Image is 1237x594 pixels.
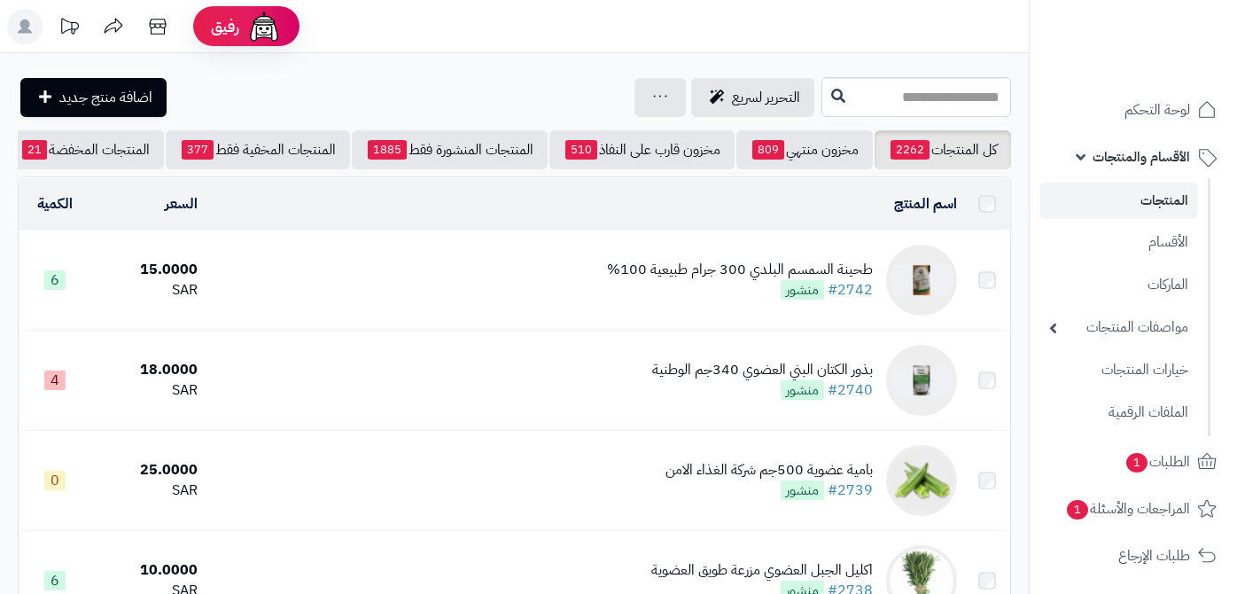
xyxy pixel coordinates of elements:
a: الملفات الرقمية [1040,394,1197,432]
div: بامية عضوية 500جم شركة الغذاء الامن [665,460,873,481]
a: #2739 [828,480,873,501]
a: الكمية [37,193,73,215]
span: منشور [781,380,824,400]
a: التحرير لسريع [691,78,814,117]
a: المراجعات والأسئلة1 [1040,488,1226,530]
span: 1885 [368,140,407,160]
span: اضافة منتج جديد [59,87,152,108]
span: 0 [44,471,66,490]
div: 18.0000 [98,360,198,380]
span: منشور [781,280,824,300]
a: اسم المنتج [894,193,957,215]
img: بذور الكتان البني العضوي 340جم الوطنية [886,345,957,416]
span: 1 [1126,453,1148,473]
span: الأقسام والمنتجات [1093,145,1190,169]
span: 2262 [891,140,930,160]
span: منشور [781,481,824,500]
span: 809 [752,140,784,160]
a: طلبات الإرجاع [1040,535,1226,577]
div: SAR [98,380,198,401]
span: 377 [182,140,214,160]
span: طلبات الإرجاع [1118,543,1190,568]
a: خيارات المنتجات [1040,351,1197,389]
a: الماركات [1040,266,1197,304]
div: 10.0000 [98,560,198,581]
div: 25.0000 [98,460,198,481]
a: المنتجات المنشورة فقط1885 [352,130,548,169]
div: SAR [98,280,198,301]
a: لوحة التحكم [1040,89,1226,131]
a: مواصفات المنتجات [1040,309,1197,347]
span: 21 [22,140,47,160]
span: 4 [44,371,66,390]
div: SAR [98,481,198,501]
span: الطلبات [1124,449,1190,474]
a: مخزون منتهي809 [736,130,873,169]
a: السعر [165,193,198,215]
a: #2740 [828,379,873,401]
img: طحينة السمسم البلدي 300 جرام طبيعية 100% [886,245,957,316]
a: #2742 [828,279,873,301]
div: بذور الكتان البني العضوي 340جم الوطنية [652,360,873,380]
img: logo-2.png [1116,50,1220,87]
a: المنتجات [1040,183,1197,219]
a: الطلبات1 [1040,441,1226,483]
span: 6 [44,571,66,590]
span: رفيق [211,16,239,37]
img: ai-face.png [246,9,282,44]
a: تحديثات المنصة [47,9,91,49]
span: 510 [565,140,597,160]
a: المنتجات المخفية فقط377 [166,130,350,169]
a: اضافة منتج جديد [20,78,167,117]
a: كل المنتجات2262 [875,130,1011,169]
a: الأقسام [1040,223,1197,262]
span: المراجعات والأسئلة [1065,496,1190,521]
div: اكليل الجبل العضوي مزرعة طويق العضوية [651,560,873,581]
div: طحينة السمسم البلدي 300 جرام طبيعية 100% [607,260,873,280]
img: بامية عضوية 500جم شركة الغذاء الامن [886,445,957,516]
div: 15.0000 [98,260,198,280]
span: 1 [1067,500,1088,520]
span: التحرير لسريع [732,87,800,108]
a: مخزون قارب على النفاذ510 [549,130,735,169]
span: 6 [44,270,66,290]
a: المنتجات المخفضة21 [6,130,164,169]
span: لوحة التحكم [1124,98,1190,122]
